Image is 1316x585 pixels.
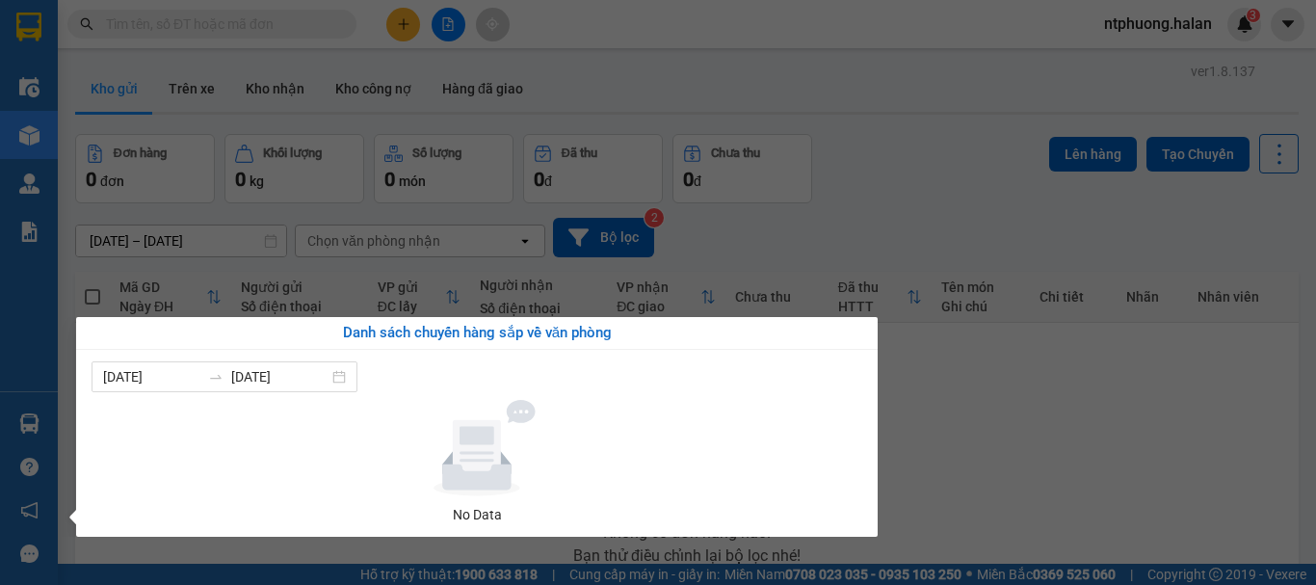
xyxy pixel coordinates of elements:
[99,504,855,525] div: No Data
[103,366,200,387] input: Từ ngày
[92,322,862,345] div: Danh sách chuyến hàng sắp về văn phòng
[231,366,329,387] input: Đến ngày
[208,369,224,385] span: to
[208,369,224,385] span: swap-right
